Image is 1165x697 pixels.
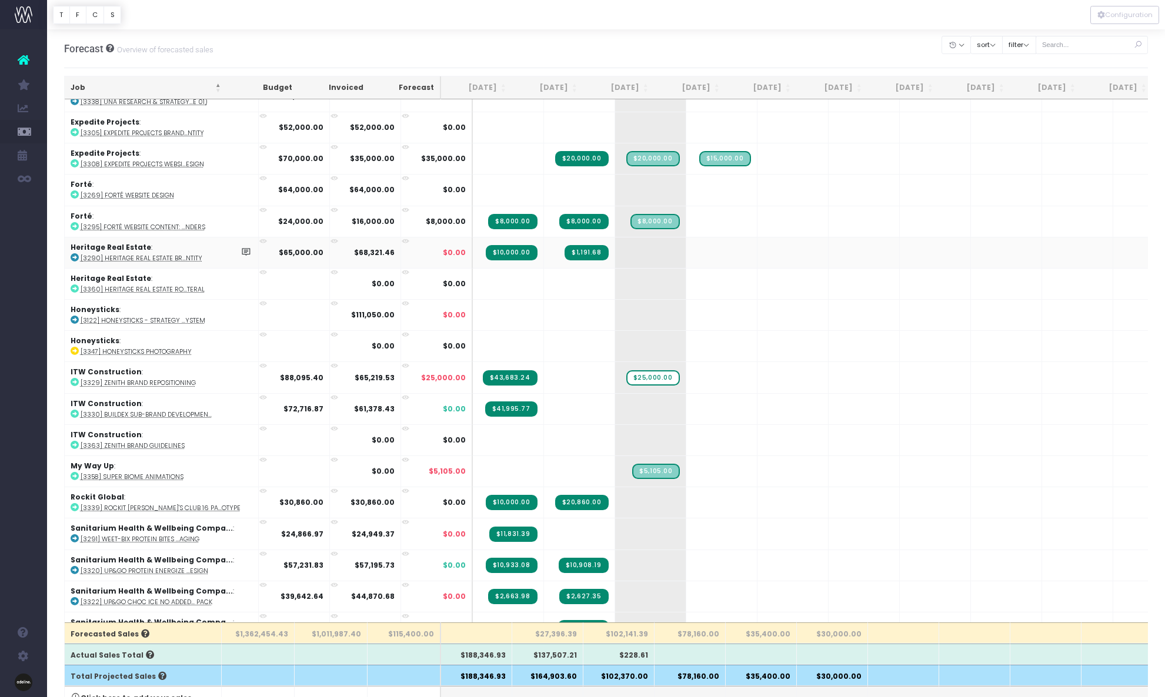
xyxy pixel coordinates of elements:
[81,535,199,544] abbr: [3291] Weet-Bix Protein Bites Packaging
[699,151,751,166] span: Streamtime Draft Invoice: 3886 – [3308] Expedite Projects Website Design
[350,497,395,507] strong: $30,860.00
[868,76,939,99] th: Jan 26: activate to sort column ascending
[227,76,298,99] th: Budget
[81,98,208,106] abbr: [3338] Una Research & Strategy (Phase 01)
[583,76,655,99] th: Sep 25: activate to sort column ascending
[1002,36,1036,54] button: filter
[512,622,583,644] th: $27,396.39
[354,404,395,414] strong: $61,378.43
[71,211,92,221] strong: Forté
[372,435,395,445] strong: $0.00
[71,336,119,346] strong: Honeysticks
[65,330,259,361] td: :
[372,279,395,289] strong: $0.00
[583,622,655,644] th: $102,141.39
[486,495,538,510] span: Streamtime Invoice: 3859 – [3339] Rockit Sam's Club 16 Pack Prototype
[278,153,323,163] strong: $70,000.00
[65,487,259,518] td: :
[65,268,259,299] td: :
[486,245,538,260] span: Streamtime Invoice: 3860 – [3290] Heritage Real Estate Brand Identity
[283,560,323,570] strong: $57,231.83
[351,591,395,601] strong: $44,870.68
[488,214,537,229] span: Streamtime Invoice: 3861 – [3295] Forté Website Content: Emotive Product Renders
[441,665,512,686] th: $188,346.93
[81,441,185,450] abbr: [3363] Zenith Brand Guidelines
[443,529,466,539] span: $0.00
[81,254,202,263] abbr: [3290] Heritage Real Estate Brand Identity
[726,76,797,99] th: Nov 25: activate to sort column ascending
[443,591,466,602] span: $0.00
[486,558,538,573] span: Streamtime Invoice: 3855 – [3320] UP&GO Protein Energize FOP 12x250mL Fridge Packs
[71,304,119,314] strong: Honeysticks
[655,622,726,644] th: $78,160.00
[429,466,466,477] span: $5,105.00
[559,214,608,229] span: Streamtime Invoice: 3876 – [3295] Forté Website Content: Emotive Product Renders
[655,665,726,686] th: $78,160.00
[797,76,868,99] th: Dec 25: activate to sort column ascending
[53,6,70,24] button: T
[350,153,395,163] strong: $35,000.00
[81,316,205,325] abbr: [3122] Honeysticks - Strategy & Identity System
[65,518,259,549] td: :
[488,589,537,604] span: Streamtime Invoice: 3857 – [3322] UP&GO Choc Ice No Added Sugar - 250ml & 12x250mL pack
[71,242,151,252] strong: Heritage Real Estate
[443,185,466,195] span: $0.00
[555,495,609,510] span: Streamtime Invoice: 3877 – [3339] Rockit Sam's Club 16 Pack Prototype
[354,247,395,257] strong: $68,321.46
[279,247,323,257] strong: $65,000.00
[352,529,395,539] strong: $24,949.37
[71,179,92,189] strong: Forté
[279,122,323,132] strong: $52,000.00
[632,464,679,479] span: Streamtime Draft Invoice: 3888 – [3358] Super Biome Animations
[281,591,323,601] strong: $39,642.64
[483,370,538,386] span: Streamtime Invoice: 3864 – [3329] Zenith Brand Repositioning
[86,6,105,24] button: C
[443,279,466,289] span: $0.00
[443,404,466,414] span: $0.00
[512,76,583,99] th: Aug 25: activate to sort column ascending
[81,191,174,200] abbr: [3269] Forté Website Design
[280,373,323,383] strong: $88,095.40
[441,644,512,665] th: $188,346.93
[71,430,142,440] strong: ITW Construction
[278,216,323,226] strong: $24,000.00
[443,435,466,445] span: $0.00
[71,461,114,471] strong: My Way Up
[281,529,323,539] strong: $24,866.97
[65,644,222,665] th: Actual Sales Total
[441,76,512,99] th: Jul 25: activate to sort column ascending
[939,76,1010,99] th: Feb 26: activate to sort column ascending
[15,673,32,691] img: images/default_profile_image.png
[69,6,86,24] button: F
[71,367,142,377] strong: ITW Construction
[512,665,583,686] th: $164,903.60
[71,555,233,565] strong: Sanitarium Health & Wellbeing Compa...
[372,91,395,101] strong: $0.00
[443,560,466,571] span: $0.00
[65,237,259,268] td: :
[443,247,466,258] span: $0.00
[512,644,583,665] th: $137,507.21
[355,373,395,383] strong: $65,219.53
[565,245,608,260] span: Streamtime Invoice: 3874 – [3290] Heritage Real Estate Brand Identity
[71,617,233,627] strong: Sanitarium Health & Wellbeing Compa...
[65,206,259,237] td: :
[81,285,205,294] abbr: [3360] Heritage Real Estate Rollout Collateral
[65,393,259,424] td: :
[372,341,395,351] strong: $0.00
[970,36,1003,54] button: sort
[372,466,395,476] strong: $0.00
[65,665,222,686] th: Total Projected Sales
[368,622,441,644] th: $115,400.00
[351,310,395,320] strong: $111,050.00
[65,76,227,99] th: Job: activate to sort column descending
[65,299,259,330] td: :
[558,620,609,635] span: Streamtime Invoice: 3873 – [3333] UP&GO Protein 500mL Range- Illustrative Ingredients
[278,185,323,195] strong: $64,000.00
[298,76,369,99] th: Invoiced
[626,151,680,166] span: Streamtime Draft Invoice: 3885 – [3308] Expedite Projects Website Design
[71,629,149,639] span: Forecasted Sales
[81,598,212,606] abbr: [3322] UP&GO Choc Ice No Added Sugar - 250ml & 12x250mL pack
[355,560,395,570] strong: $57,195.73
[64,43,104,55] span: Forecast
